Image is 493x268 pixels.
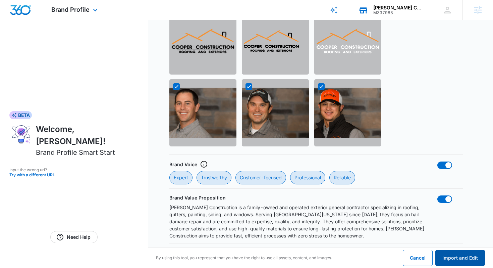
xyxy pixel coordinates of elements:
img: https://roofsbycooper.com/wp-content/uploads/2015/12/JohnM_700.jpg [169,88,236,138]
img: https://roofsbycooper.com/wp-content/uploads/2018/03/KevinF.jpg [314,88,381,138]
h1: Welcome, [PERSON_NAME]! [36,123,139,147]
img: ai-brand-profile [9,123,33,145]
p: [PERSON_NAME] Construction is a family-owned and operated exterior general contractor specializin... [169,204,437,239]
div: Customer-focused [235,171,286,184]
p: Brand Voice [169,161,197,168]
img: https://roofsbycooper.com/wp-content/uploads/2015/12/KevinC_700.jpg [242,88,309,138]
button: Import and Edit [435,250,485,266]
div: Expert [169,171,193,184]
img: https://roofsbycooper.com/wp-content/uploads/2017/03/cooper-construction-logo-mobile.png [242,29,301,53]
div: account name [373,5,422,10]
div: account id [373,10,422,15]
div: BETA [9,111,32,119]
h2: Brand Profile Smart Start [36,147,115,158]
div: Trustworthy [197,171,231,184]
a: Need Help [50,231,98,243]
img: https://roofsbycooper.com/wp-content/uploads/2017/03/cooper-construction-logo-white@2x.png [314,27,381,55]
span: Brand Profile [51,6,90,13]
p: Brand Value Proposition [169,194,226,201]
div: Reliable [329,171,355,184]
p: By using this tool, you represent that you have the right to use all assets, content, and images. [156,255,332,261]
button: Try with a different URL [9,173,139,177]
button: Cancel [403,250,433,266]
img: https://roofsbycooper.com/wp-content/uploads/2017/03/cooper-construction-logo.png [169,28,236,54]
p: Input the wrong url? [9,167,139,173]
div: Professional [290,171,325,184]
